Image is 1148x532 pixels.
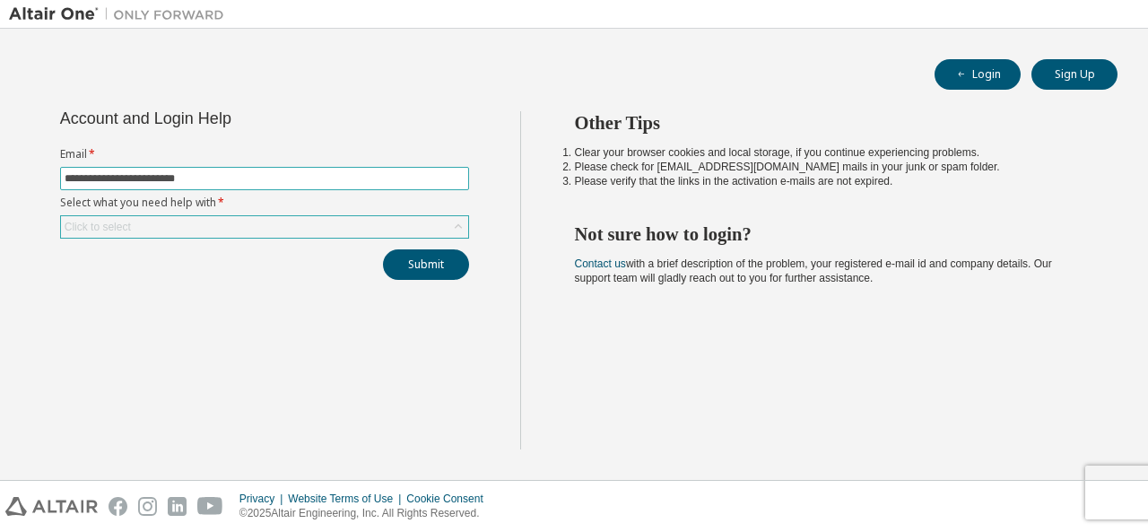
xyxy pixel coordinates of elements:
button: Submit [383,249,469,280]
div: Click to select [61,216,468,238]
li: Please check for [EMAIL_ADDRESS][DOMAIN_NAME] mails in your junk or spam folder. [575,160,1086,174]
img: linkedin.svg [168,497,187,516]
img: Altair One [9,5,233,23]
div: Cookie Consent [406,492,493,506]
img: youtube.svg [197,497,223,516]
label: Email [60,147,469,161]
div: Click to select [65,220,131,234]
button: Login [935,59,1021,90]
label: Select what you need help with [60,196,469,210]
h2: Other Tips [575,111,1086,135]
img: facebook.svg [109,497,127,516]
li: Clear your browser cookies and local storage, if you continue experiencing problems. [575,145,1086,160]
a: Contact us [575,257,626,270]
div: Website Terms of Use [288,492,406,506]
li: Please verify that the links in the activation e-mails are not expired. [575,174,1086,188]
span: with a brief description of the problem, your registered e-mail id and company details. Our suppo... [575,257,1052,284]
img: instagram.svg [138,497,157,516]
img: altair_logo.svg [5,497,98,516]
div: Privacy [239,492,288,506]
button: Sign Up [1031,59,1118,90]
p: © 2025 Altair Engineering, Inc. All Rights Reserved. [239,506,494,521]
h2: Not sure how to login? [575,222,1086,246]
div: Account and Login Help [60,111,387,126]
